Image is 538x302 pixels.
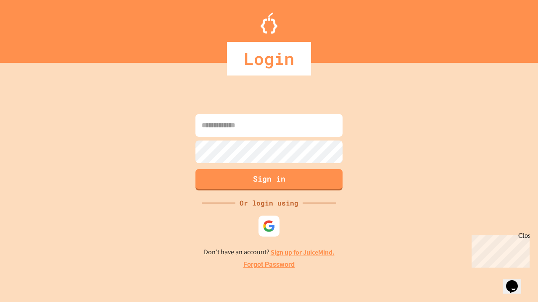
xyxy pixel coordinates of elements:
iframe: chat widget [468,232,530,268]
img: Logo.svg [261,13,277,34]
div: Chat with us now!Close [3,3,58,53]
iframe: chat widget [503,268,530,294]
a: Forgot Password [243,260,295,270]
p: Don't have an account? [204,247,335,258]
button: Sign in [195,169,343,190]
img: google-icon.svg [263,220,275,232]
div: Login [227,42,311,75]
a: Sign up for JuiceMind. [271,248,335,257]
div: Or login using [235,198,303,208]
